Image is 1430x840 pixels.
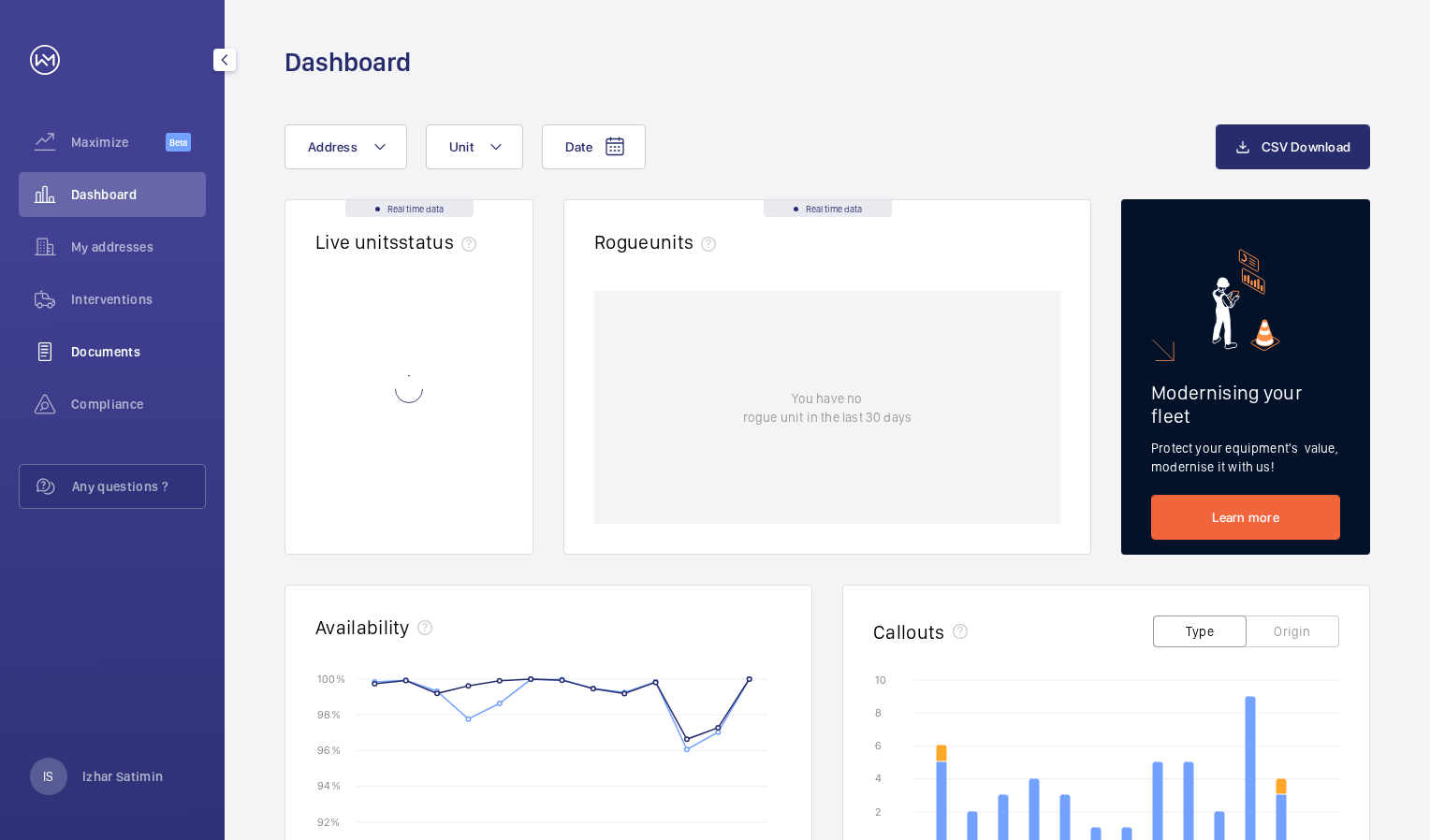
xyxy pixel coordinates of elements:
[72,477,205,496] span: Any questions ?
[873,620,945,644] h2: Callouts
[317,708,341,721] text: 98 %
[71,185,206,204] span: Dashboard
[1262,139,1350,154] span: CSV Download
[317,779,341,792] text: 94 %
[315,616,410,639] h2: Availability
[1151,381,1340,427] h2: Modernising your fleet
[649,230,724,253] span: units
[43,767,53,786] p: IS
[71,342,206,361] span: Documents
[875,739,882,752] text: 6
[71,395,206,413] span: Compliance
[345,200,474,217] div: Real time data
[875,706,882,719] text: 8
[1212,249,1280,351] img: marketing-card.svg
[1153,616,1247,647] button: Type
[875,772,882,785] text: 4
[1151,495,1340,540] a: Learn more
[285,45,411,80] h1: Dashboard
[542,124,646,169] button: Date
[285,124,407,169] button: Address
[875,673,886,687] text: 10
[71,290,206,309] span: Interventions
[426,124,523,169] button: Unit
[1151,439,1340,476] p: Protect your equipment's value, modernise it with us!
[449,139,474,154] span: Unit
[399,230,484,253] span: status
[1216,124,1370,169] button: CSV Download
[1246,616,1339,647] button: Origin
[71,133,166,152] span: Maximize
[308,139,357,154] span: Address
[565,139,592,154] span: Date
[764,200,892,217] div: Real time data
[317,744,341,757] text: 96 %
[166,133,191,152] span: Beta
[82,767,164,786] p: Izhar Satimin
[594,230,723,253] h2: Rogue
[317,815,340,828] text: 92 %
[71,238,206,256] span: My addresses
[743,389,912,427] p: You have no rogue unit in the last 30 days
[875,805,881,818] text: 2
[315,230,484,253] h2: Live units
[317,672,345,685] text: 100 %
